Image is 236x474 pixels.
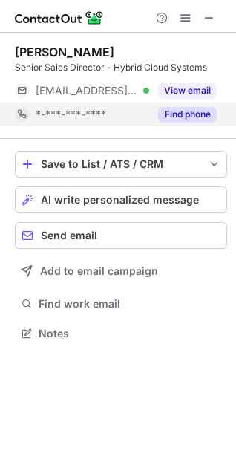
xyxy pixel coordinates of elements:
[15,186,227,213] button: AI write personalized message
[41,158,201,170] div: Save to List / ATS / CRM
[41,230,97,241] span: Send email
[15,9,104,27] img: ContactOut v5.3.10
[15,45,114,59] div: [PERSON_NAME]
[158,107,217,122] button: Reveal Button
[15,151,227,178] button: save-profile-one-click
[15,293,227,314] button: Find work email
[39,297,221,311] span: Find work email
[15,258,227,285] button: Add to email campaign
[158,83,217,98] button: Reveal Button
[41,194,199,206] span: AI write personalized message
[39,327,221,340] span: Notes
[15,222,227,249] button: Send email
[40,265,158,277] span: Add to email campaign
[15,61,227,74] div: Senior Sales Director - Hybrid Cloud Systems
[15,323,227,344] button: Notes
[36,84,138,97] span: [EMAIL_ADDRESS][DOMAIN_NAME]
